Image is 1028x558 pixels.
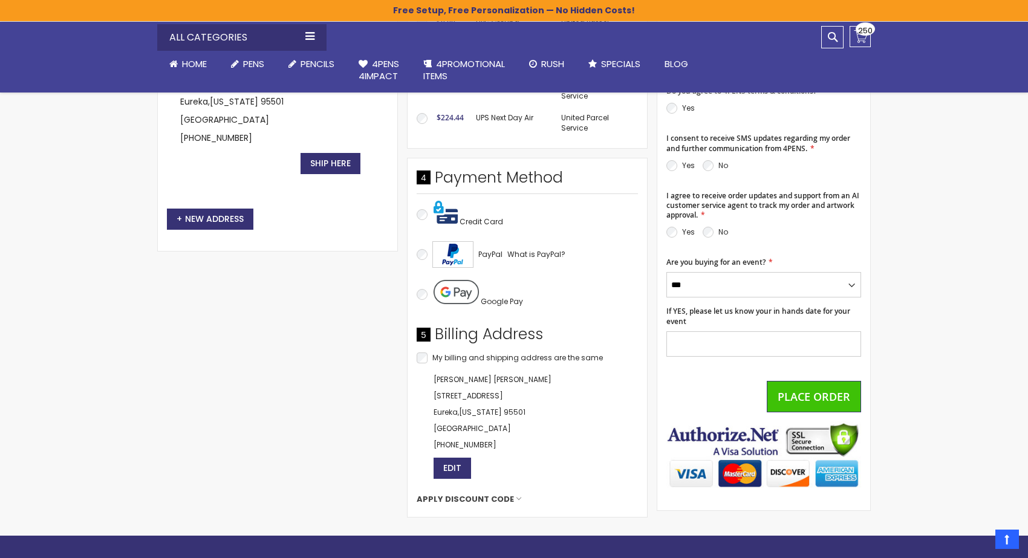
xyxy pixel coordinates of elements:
[437,112,464,123] span: $224.44
[423,57,505,82] span: 4PROMOTIONAL ITEMS
[507,249,565,259] span: What is PayPal?
[666,257,766,267] span: Are you buying for an event?
[434,458,471,479] button: Edit
[652,51,700,77] a: Blog
[310,157,351,169] span: Ship Here
[507,247,565,262] a: What is PayPal?
[460,216,503,227] span: Credit Card
[767,381,861,412] button: Place Order
[850,26,871,47] a: 250
[346,51,411,90] a: 4Pens4impact
[666,133,850,153] span: I consent to receive SMS updates regarding my order and further communication from 4PENS.
[411,51,517,90] a: 4PROMOTIONALITEMS
[682,103,695,113] label: Yes
[541,57,564,70] span: Rush
[434,200,458,224] img: Pay with credit card
[478,249,503,259] span: PayPal
[219,51,276,77] a: Pens
[157,24,327,51] div: All Categories
[417,324,638,351] div: Billing Address
[432,241,473,268] img: Acceptance Mark
[177,213,244,225] span: New Address
[243,57,264,70] span: Pens
[276,51,346,77] a: Pencils
[359,57,399,82] span: 4Pens 4impact
[434,440,496,450] a: [PHONE_NUMBER]
[601,57,640,70] span: Specials
[301,57,334,70] span: Pencils
[517,51,576,77] a: Rush
[718,160,728,170] label: No
[481,296,523,307] span: Google Pay
[210,96,258,108] span: [US_STATE]
[301,153,360,174] button: Ship Here
[995,530,1019,549] a: Top
[417,371,638,479] div: [PERSON_NAME] [PERSON_NAME] [STREET_ADDRESS] Eureka , 95501 [GEOGRAPHIC_DATA]
[417,167,638,194] div: Payment Method
[666,190,859,220] span: I agree to receive order updates and support from an AI customer service agent to track my order ...
[182,57,207,70] span: Home
[443,462,461,474] span: Edit
[459,407,502,417] span: [US_STATE]
[858,25,873,36] span: 250
[434,280,479,304] img: Pay with Google Pay
[167,209,253,230] button: New Address
[157,51,219,77] a: Home
[778,389,850,404] span: Place Order
[682,160,695,170] label: Yes
[682,227,695,237] label: Yes
[167,43,383,187] div: [PERSON_NAME] [PERSON_NAME] [STREET_ADDRESS] Eureka , 95501 [GEOGRAPHIC_DATA]
[666,306,850,326] span: If YES, please let us know your in hands date for your event
[432,352,603,363] span: My billing and shipping address are the same
[718,227,728,237] label: No
[665,57,688,70] span: Blog
[417,494,514,505] span: Apply Discount Code
[555,107,638,138] td: United Parcel Service
[180,132,252,144] a: [PHONE_NUMBER]
[470,107,555,138] td: UPS Next Day Air
[576,51,652,77] a: Specials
